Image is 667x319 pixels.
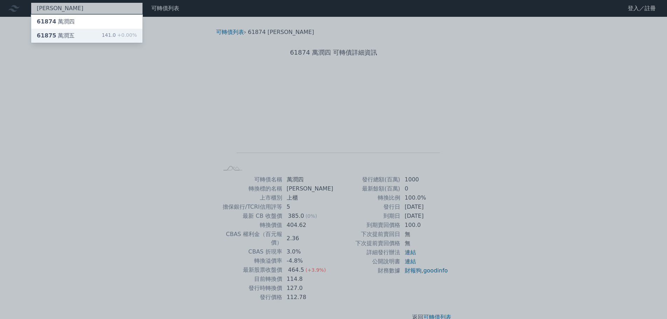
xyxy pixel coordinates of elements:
[37,32,75,40] div: 萬潤五
[102,32,137,40] div: 141.0
[31,29,143,43] a: 61875萬潤五 141.0+0.00%
[37,18,56,25] span: 61874
[116,32,137,38] span: +0.00%
[37,32,56,39] span: 61875
[632,285,667,319] iframe: Chat Widget
[37,18,75,26] div: 萬潤四
[31,15,143,29] a: 61874萬潤四
[632,285,667,319] div: 聊天小工具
